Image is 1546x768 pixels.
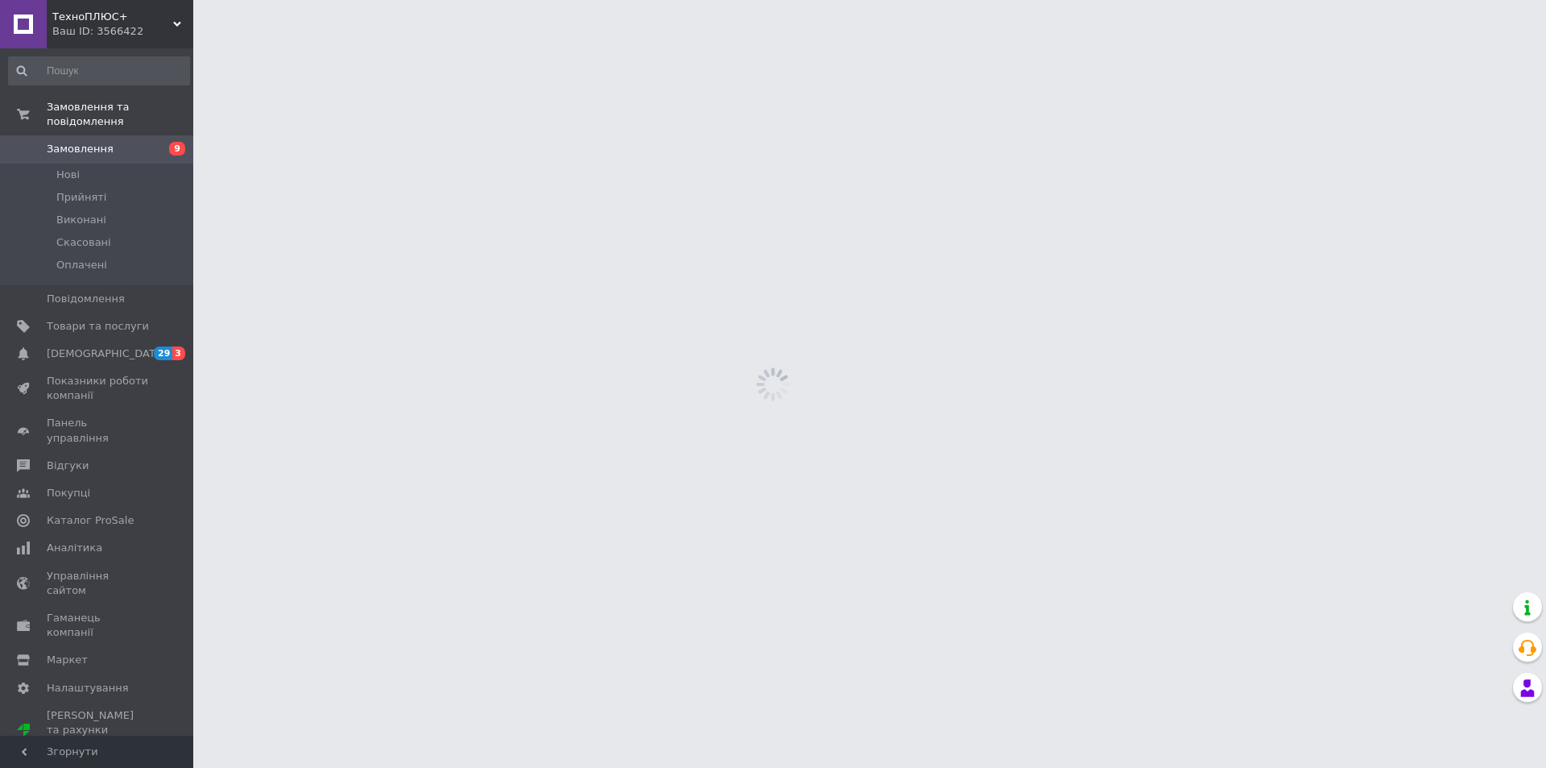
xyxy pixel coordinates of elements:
span: Відгуки [47,459,89,473]
span: [PERSON_NAME] та рахунки [47,708,149,753]
span: 29 [154,347,172,360]
span: 9 [169,142,185,156]
span: Товари та послуги [47,319,149,334]
span: ТехноПЛЮС+ [52,10,173,24]
span: Нові [56,168,80,182]
span: Панель управління [47,416,149,445]
span: Показники роботи компанії [47,374,149,403]
span: Налаштування [47,681,129,695]
span: Замовлення [47,142,114,156]
span: [DEMOGRAPHIC_DATA] [47,347,166,361]
input: Пошук [8,56,190,85]
span: Повідомлення [47,292,125,306]
span: Управління сайтом [47,569,149,598]
span: Каталог ProSale [47,513,134,528]
span: 3 [172,347,185,360]
div: Ваш ID: 3566422 [52,24,193,39]
span: Покупці [47,486,90,500]
span: Маркет [47,653,88,667]
span: Аналітика [47,541,102,555]
span: Гаманець компанії [47,611,149,640]
span: Прийняті [56,190,106,205]
span: Оплачені [56,258,107,272]
span: Замовлення та повідомлення [47,100,193,129]
span: Виконані [56,213,106,227]
span: Скасовані [56,235,111,250]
